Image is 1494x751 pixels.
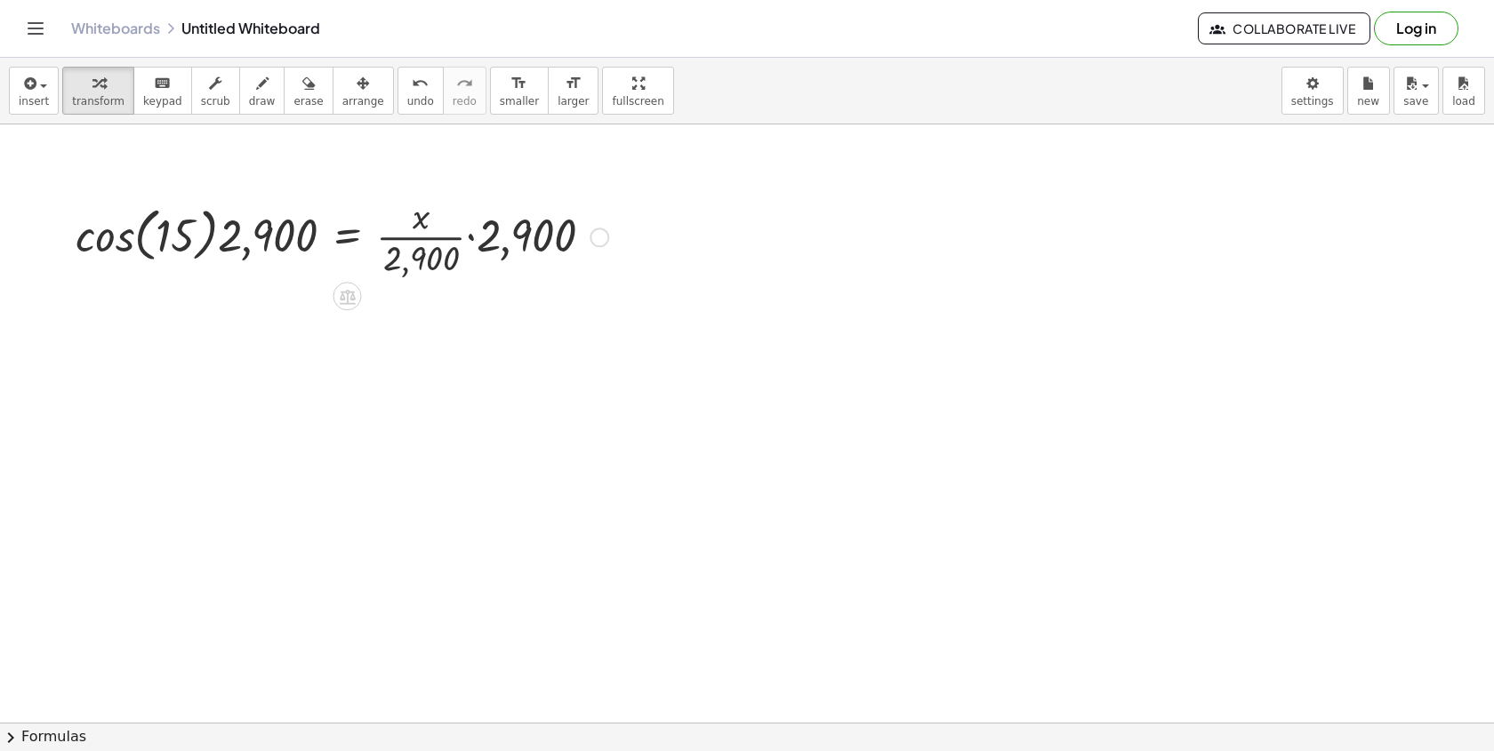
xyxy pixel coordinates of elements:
span: settings [1291,95,1334,108]
button: fullscreen [602,67,673,115]
button: Toggle navigation [21,14,50,43]
span: larger [558,95,589,108]
button: save [1394,67,1439,115]
button: format_sizesmaller [490,67,549,115]
button: erase [284,67,333,115]
button: insert [9,67,59,115]
span: redo [453,95,477,108]
button: format_sizelarger [548,67,598,115]
span: fullscreen [612,95,663,108]
span: load [1452,95,1475,108]
span: erase [293,95,323,108]
button: redoredo [443,67,486,115]
i: redo [456,73,473,94]
button: Log in [1374,12,1458,45]
span: scrub [201,95,230,108]
i: keyboard [154,73,171,94]
i: format_size [565,73,582,94]
button: settings [1281,67,1344,115]
span: save [1403,95,1428,108]
button: arrange [333,67,394,115]
button: new [1347,67,1390,115]
i: format_size [510,73,527,94]
span: new [1357,95,1379,108]
button: scrub [191,67,240,115]
span: keypad [143,95,182,108]
i: undo [412,73,429,94]
button: undoundo [398,67,444,115]
button: keyboardkeypad [133,67,192,115]
button: load [1442,67,1485,115]
button: draw [239,67,285,115]
span: smaller [500,95,539,108]
div: Apply the same math to both sides of the equation [333,282,362,310]
button: transform [62,67,134,115]
span: arrange [342,95,384,108]
button: Collaborate Live [1198,12,1370,44]
span: draw [249,95,276,108]
span: Collaborate Live [1213,20,1355,36]
span: insert [19,95,49,108]
a: Whiteboards [71,20,160,37]
span: undo [407,95,434,108]
span: transform [72,95,124,108]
